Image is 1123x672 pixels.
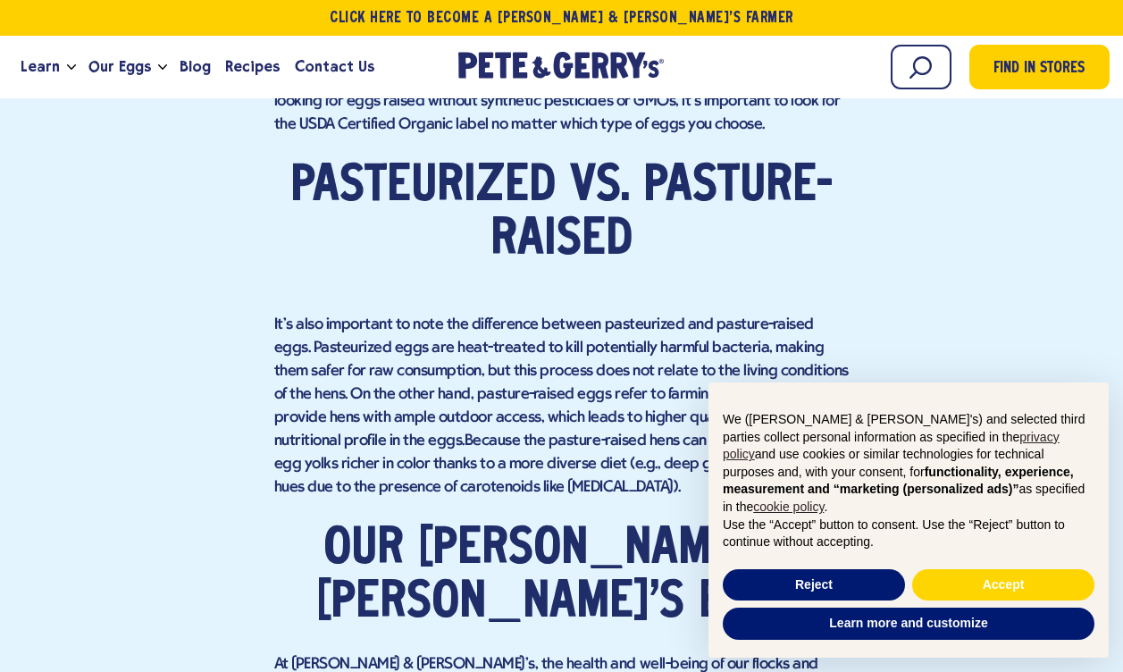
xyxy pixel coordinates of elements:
span: Contact Us [295,55,374,78]
button: Open the dropdown menu for Our Eggs [158,64,167,71]
a: Our Eggs [81,43,158,91]
a: Learn [13,43,67,91]
span: Find in Stores [993,57,1085,81]
span: Learn [21,55,60,78]
button: Learn more and customize [723,608,1094,640]
span: Recipes [225,55,280,78]
p: We ([PERSON_NAME] & [PERSON_NAME]'s) and selected third parties collect personal information as s... [723,411,1094,517]
a: cookie policy [753,500,824,514]
a: Find in Stores [969,45,1110,89]
button: Accept [912,569,1094,601]
a: Contact Us [288,43,381,91]
span: Our Eggs [88,55,151,78]
h2: Our [PERSON_NAME] & [PERSON_NAME]'s eggs [274,523,850,630]
p: It's also important to note the difference between pasteurized and pasture-raised eggs. Pasteuriz... [274,290,850,500]
button: Open the dropdown menu for Learn [67,64,76,71]
button: Reject [723,569,905,601]
input: Search [891,45,951,89]
h2: Pasteurized vs. pasture-raised [274,160,850,267]
p: Use the “Accept” button to consent. Use the “Reject” button to continue without accepting. [723,517,1094,551]
a: Recipes [218,43,287,91]
a: Blog [172,43,218,91]
span: Blog [180,55,211,78]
